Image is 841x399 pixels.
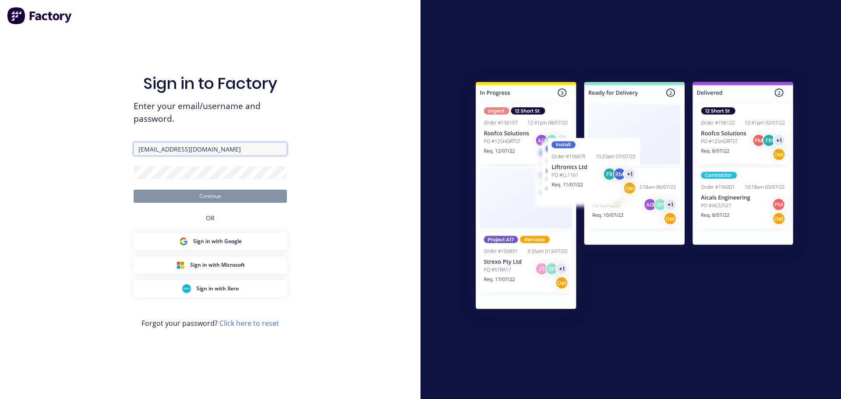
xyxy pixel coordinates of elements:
button: Google Sign inSign in with Google [134,233,287,250]
span: Sign in with Xero [196,285,239,293]
span: Sign in with Microsoft [190,261,245,269]
span: Sign in with Google [193,237,242,245]
img: Xero Sign in [182,284,191,293]
span: Enter your email/username and password. [134,100,287,125]
img: Sign in [456,64,813,330]
button: Microsoft Sign inSign in with Microsoft [134,257,287,273]
button: Xero Sign inSign in with Xero [134,280,287,297]
input: Email/Username [134,142,287,155]
a: Click here to reset [219,318,279,328]
img: Microsoft Sign in [176,261,185,269]
div: OR [206,203,215,233]
span: Forgot your password? [141,318,279,328]
h1: Sign in to Factory [143,74,277,93]
button: Continue [134,190,287,203]
img: Factory [7,7,73,25]
img: Google Sign in [179,237,188,246]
